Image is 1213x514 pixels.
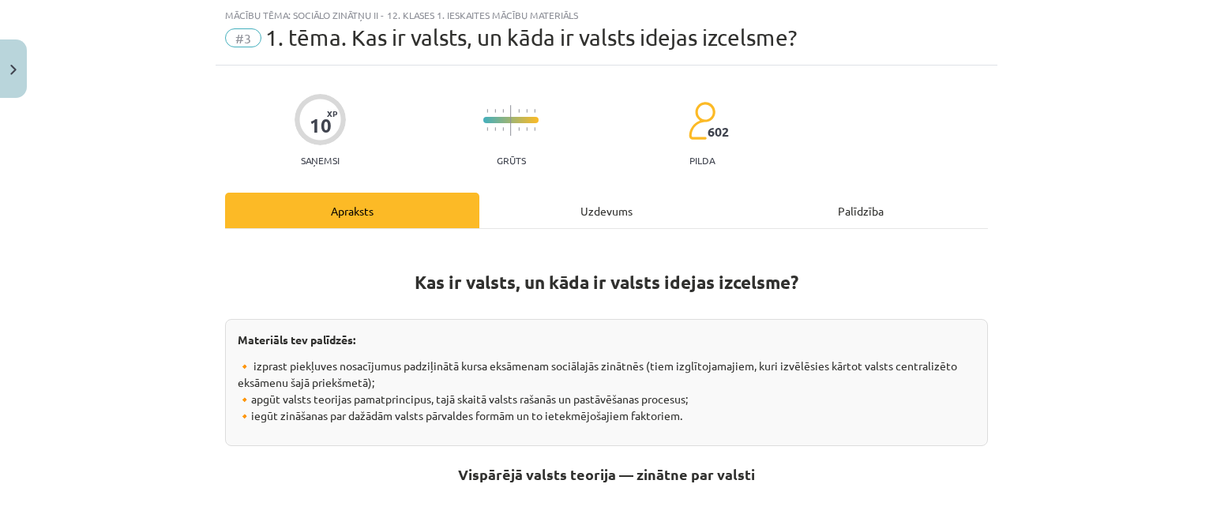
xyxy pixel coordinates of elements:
img: icon-close-lesson-0947bae3869378f0d4975bcd49f059093ad1ed9edebbc8119c70593378902aed.svg [10,65,17,75]
span: 602 [708,125,729,139]
strong: Kas ir valsts, un kāda ir valsts idejas izcelsme? [415,271,798,294]
span: 1. tēma. Kas ir valsts, un kāda ir valsts idejas izcelsme? [265,24,797,51]
strong: Vispārējā valsts teorija — zinātne par valsti [458,465,755,483]
img: icon-short-line-57e1e144782c952c97e751825c79c345078a6d821885a25fce030b3d8c18986b.svg [486,109,488,113]
p: 🔸 izprast piekļuves nosacījumus padziļinātā kursa eksāmenam sociālajās zinātnēs (tiem izglītojama... [238,358,975,424]
img: icon-long-line-d9ea69661e0d244f92f715978eff75569469978d946b2353a9bb055b3ed8787d.svg [510,105,512,136]
img: icon-short-line-57e1e144782c952c97e751825c79c345078a6d821885a25fce030b3d8c18986b.svg [526,109,528,113]
img: icon-short-line-57e1e144782c952c97e751825c79c345078a6d821885a25fce030b3d8c18986b.svg [494,127,496,131]
div: Uzdevums [479,193,734,228]
img: icon-short-line-57e1e144782c952c97e751825c79c345078a6d821885a25fce030b3d8c18986b.svg [502,127,504,131]
div: Palīdzība [734,193,988,228]
img: icon-short-line-57e1e144782c952c97e751825c79c345078a6d821885a25fce030b3d8c18986b.svg [526,127,528,131]
p: pilda [689,155,715,166]
img: icon-short-line-57e1e144782c952c97e751825c79c345078a6d821885a25fce030b3d8c18986b.svg [502,109,504,113]
img: icon-short-line-57e1e144782c952c97e751825c79c345078a6d821885a25fce030b3d8c18986b.svg [486,127,488,131]
img: icon-short-line-57e1e144782c952c97e751825c79c345078a6d821885a25fce030b3d8c18986b.svg [494,109,496,113]
img: icon-short-line-57e1e144782c952c97e751825c79c345078a6d821885a25fce030b3d8c18986b.svg [534,127,535,131]
div: 10 [310,114,332,137]
img: icon-short-line-57e1e144782c952c97e751825c79c345078a6d821885a25fce030b3d8c18986b.svg [534,109,535,113]
span: #3 [225,28,261,47]
img: icon-short-line-57e1e144782c952c97e751825c79c345078a6d821885a25fce030b3d8c18986b.svg [518,109,520,113]
div: Mācību tēma: Sociālo zinātņu ii - 12. klases 1. ieskaites mācību materiāls [225,9,988,21]
p: Saņemsi [295,155,346,166]
span: XP [327,109,337,118]
p: Grūts [497,155,526,166]
strong: Materiāls tev palīdzēs: [238,332,355,347]
div: Apraksts [225,193,479,228]
img: icon-short-line-57e1e144782c952c97e751825c79c345078a6d821885a25fce030b3d8c18986b.svg [518,127,520,131]
img: students-c634bb4e5e11cddfef0936a35e636f08e4e9abd3cc4e673bd6f9a4125e45ecb1.svg [688,101,715,141]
